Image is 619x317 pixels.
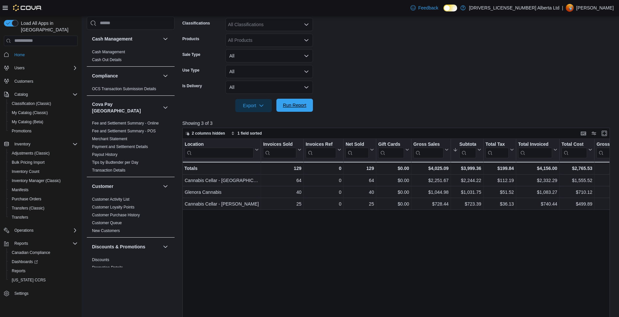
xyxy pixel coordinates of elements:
[562,4,563,12] p: |
[1,140,80,149] button: Inventory
[183,129,228,137] button: 2 columns hidden
[9,204,47,212] a: Transfers (Classic)
[1,76,80,86] button: Customers
[92,159,138,165] span: Tips by Budtender per Day
[263,188,301,196] div: 40
[304,38,309,43] button: Open list of options
[92,197,130,201] a: Customer Activity List
[185,141,259,158] button: Location
[92,101,160,114] button: Cova Pay [GEOGRAPHIC_DATA]
[518,164,557,172] div: $4,156.00
[12,64,78,72] span: Users
[12,215,28,220] span: Transfers
[518,141,552,147] div: Total Invoiced
[162,72,169,79] button: Compliance
[459,141,476,147] div: Subtotal
[12,91,30,98] button: Catalog
[92,265,123,270] a: Promotion Details
[9,186,78,194] span: Manifests
[92,72,118,79] h3: Compliance
[263,200,301,208] div: 25
[7,108,80,117] button: My Catalog (Classic)
[486,141,509,147] div: Total Tax
[182,36,199,42] label: Products
[378,188,409,196] div: $0.00
[87,85,175,95] div: Compliance
[7,257,80,266] a: Dashboards
[92,243,145,250] h3: Discounts & Promotions
[562,188,592,196] div: $710.12
[12,226,78,234] span: Operations
[92,243,160,250] button: Discounts & Promotions
[92,152,117,157] span: Payout History
[185,141,254,158] div: Location
[9,258,78,266] span: Dashboards
[92,167,125,173] span: Transaction Details
[276,99,313,112] button: Run Report
[9,276,78,284] span: Washington CCRS
[235,99,272,112] button: Export
[12,140,33,148] button: Inventory
[7,117,80,126] button: My Catalog (Beta)
[7,204,80,213] button: Transfers (Classic)
[346,164,374,172] div: 129
[184,164,259,172] div: Totals
[12,187,28,192] span: Manifests
[12,128,32,134] span: Promotions
[12,140,78,148] span: Inventory
[518,188,557,196] div: $1,083.27
[7,158,80,167] button: Bulk Pricing Import
[12,51,27,59] a: Home
[12,51,78,59] span: Home
[9,267,28,275] a: Reports
[263,141,296,158] div: Invoices Sold
[12,259,38,264] span: Dashboards
[304,22,309,27] button: Open list of options
[9,168,78,175] span: Inventory Count
[413,141,443,158] div: Gross Sales
[413,164,449,172] div: $4,025.09
[87,119,175,176] div: Cova Pay [GEOGRAPHIC_DATA]
[12,250,50,255] span: Canadian Compliance
[7,213,80,222] button: Transfers
[9,204,78,212] span: Transfers (Classic)
[12,226,36,234] button: Operations
[9,109,78,117] span: My Catalog (Classic)
[92,86,156,91] a: OCS Transaction Submission Details
[453,164,481,172] div: $3,999.36
[92,57,122,62] a: Cash Out Details
[92,144,148,149] span: Payment and Settlement Details
[1,289,80,298] button: Settings
[162,103,169,111] button: Cova Pay [GEOGRAPHIC_DATA]
[9,158,78,166] span: Bulk Pricing Import
[518,141,557,158] button: Total Invoiced
[9,100,54,108] a: Classification (Classic)
[92,183,113,189] h3: Customer
[14,92,28,97] span: Catalog
[239,99,268,112] span: Export
[12,91,78,98] span: Catalog
[9,213,78,221] span: Transfers
[92,228,120,233] span: New Customers
[263,141,301,158] button: Invoices Sold
[600,129,608,137] button: Enter fullscreen
[14,52,25,58] span: Home
[562,141,587,147] div: Total Cost
[263,141,296,147] div: Invoices Sold
[378,164,409,172] div: $0.00
[378,141,404,147] div: Gift Cards
[486,176,514,184] div: $112.19
[413,188,449,196] div: $1,044.98
[92,205,134,209] a: Customer Loyalty Points
[12,110,48,115] span: My Catalog (Classic)
[305,164,341,172] div: 0
[92,152,117,157] a: Payout History
[346,141,369,147] div: Net Sold
[9,249,53,257] a: Canadian Compliance
[12,101,51,106] span: Classification (Classic)
[305,141,336,158] div: Invoices Ref
[92,220,122,225] span: Customer Queue
[12,206,44,211] span: Transfers (Classic)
